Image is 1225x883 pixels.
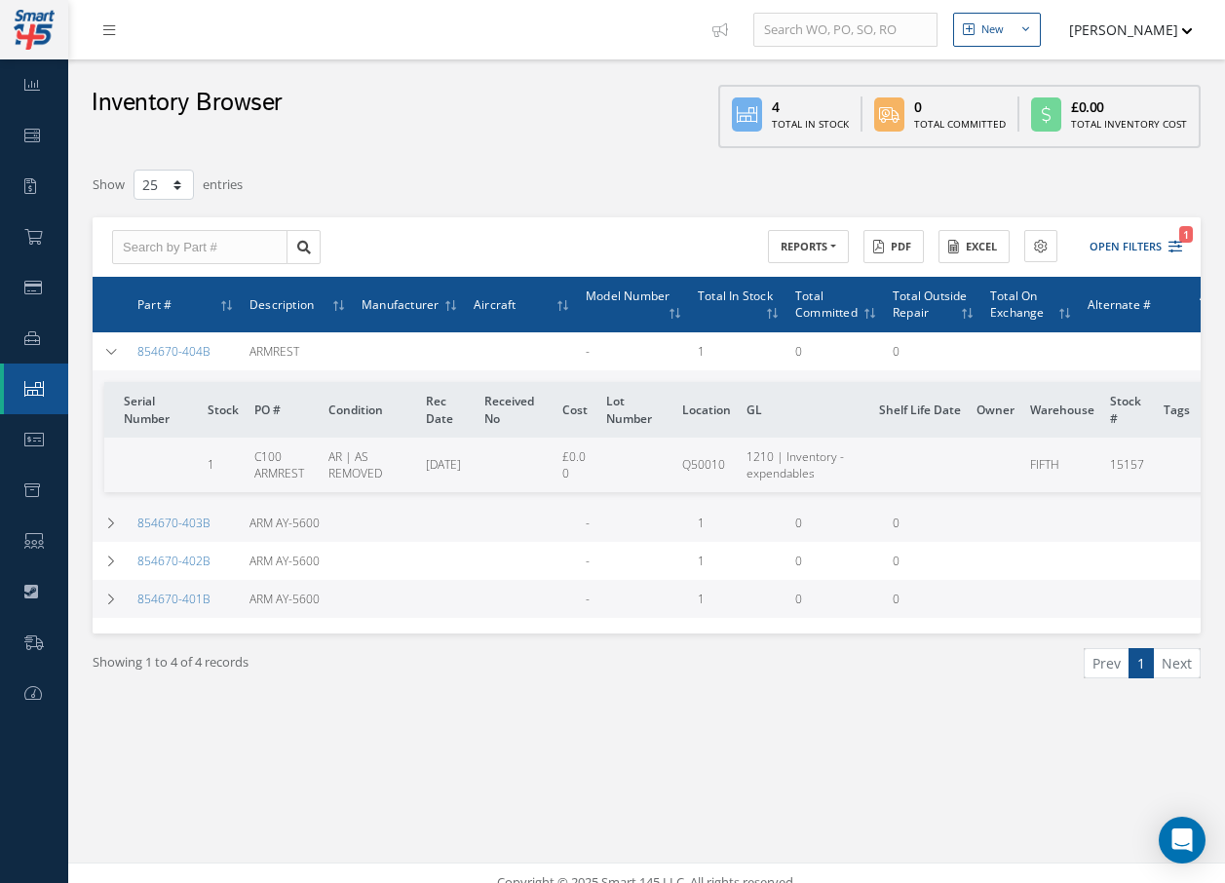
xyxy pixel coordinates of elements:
th: Lot Number [598,382,674,437]
span: Q50010 [682,456,725,473]
div: New [981,21,1004,38]
span: Total In Stock [698,286,773,304]
a: 1 [1129,648,1154,678]
div: Showing 1 to 4 of 4 records [78,648,647,694]
th: Cost [555,382,598,437]
td: 0 [787,504,885,542]
span: Manufacturer [362,294,439,313]
td: 0 [885,504,982,542]
span: [DATE] [426,456,461,473]
td: 0 [787,332,885,370]
div: Open Intercom Messenger [1159,817,1206,864]
span: 1 [1179,226,1193,243]
button: REPORTS [768,230,849,264]
span: Part # [137,294,172,313]
span: £0.00 [562,448,586,481]
th: Owner [969,382,1022,437]
span: - [586,343,590,360]
th: Rec Date [418,382,477,437]
th: PO # [247,382,321,437]
span: Aircraft [474,294,517,313]
th: Location [674,382,739,437]
div: Total Committed [914,117,1006,132]
th: Stock [200,382,247,437]
td: 1 [690,504,787,542]
td: 1 [690,332,787,370]
th: Received No [477,382,555,437]
span: 1 [208,456,214,473]
label: entries [203,168,243,195]
span: 15157 [1110,456,1144,473]
span: Description [249,294,314,313]
td: ARM AY-5600 [242,542,354,580]
span: Total Outside Repair [893,286,968,321]
td: ARMREST [242,332,354,370]
span: - [586,515,590,531]
td: 0 [787,542,885,580]
span: - [586,591,590,607]
input: Search by Part # [112,230,287,265]
a: 854670-403B [137,515,211,531]
h2: Inventory Browser [92,89,283,118]
a: 854670-404B [137,343,211,360]
div: 4 [772,96,849,117]
input: Search WO, PO, SO, RO [753,13,938,48]
div: 0 [914,96,1006,117]
span: AR | AS REMOVED [328,448,382,481]
div: Total Inventory Cost [1071,117,1187,132]
th: GL [739,382,871,437]
td: ARM AY-5600 [242,504,354,542]
td: 1 [690,580,787,618]
button: PDF [863,230,924,264]
span: - [586,553,590,569]
td: 0 [885,332,982,370]
button: New [953,13,1041,47]
span: FIFTH [1030,456,1059,473]
span: Total On Exchange [990,286,1045,321]
th: Condition [321,382,419,437]
th: Warehouse [1022,382,1102,437]
td: 0 [885,580,982,618]
td: ARM AY-5600 [242,580,354,618]
td: 1 [690,542,787,580]
a: 854670-401B [137,591,211,607]
span: C100 ARMREST [254,448,304,481]
td: 0 [787,580,885,618]
div: Total In Stock [772,117,849,132]
div: £0.00 [1071,96,1187,117]
span: 1210 | Inventory - expendables [746,448,844,481]
th: Stock # [1102,382,1156,437]
img: smart145-logo-small.png [14,10,55,50]
span: Model Number [586,286,670,304]
span: Total Committed [795,286,858,321]
button: Open Filters1 [1072,231,1182,263]
a: 854670-402B [137,553,211,569]
span: Alternate # [1088,294,1151,313]
label: Show [93,168,125,195]
th: Serial Number [104,382,200,437]
button: [PERSON_NAME] [1051,11,1193,49]
th: Shelf Life Date [871,382,969,437]
button: Excel [938,230,1010,264]
td: 0 [885,542,982,580]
